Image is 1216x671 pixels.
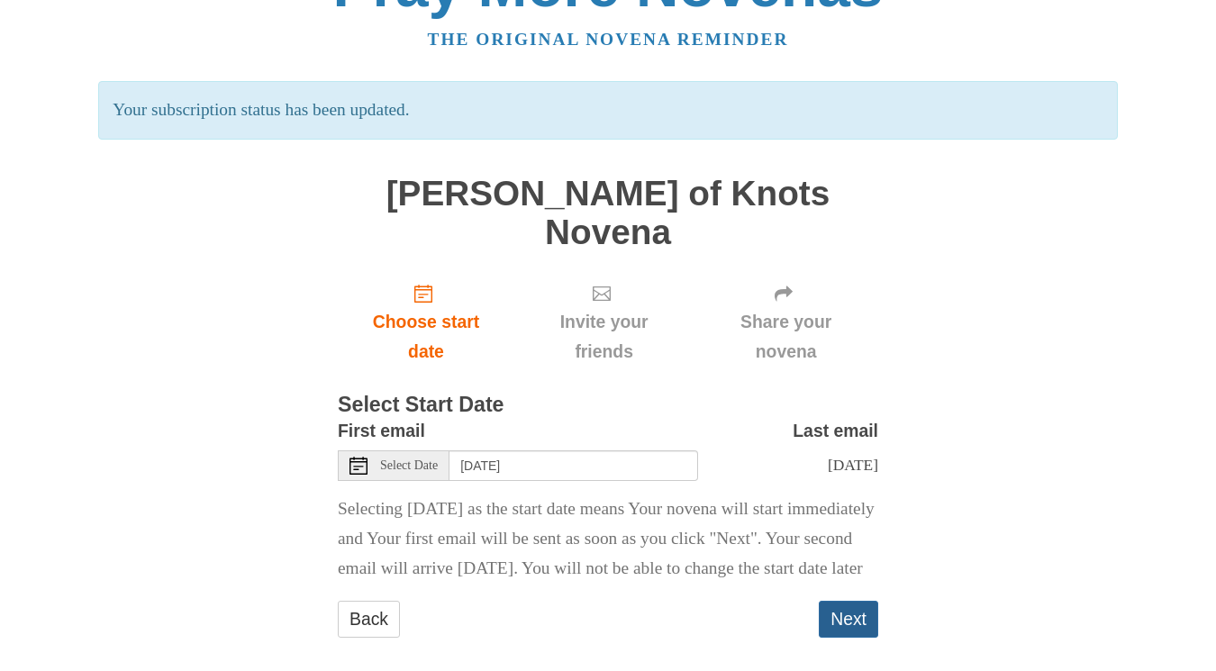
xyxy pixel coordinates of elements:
h1: [PERSON_NAME] of Knots Novena [338,175,878,251]
div: Click "Next" to confirm your start date first. [514,269,694,376]
a: Back [338,601,400,638]
a: Choose start date [338,269,514,376]
span: Choose start date [356,307,496,367]
p: Selecting [DATE] as the start date means Your novena will start immediately and Your first email ... [338,494,878,584]
input: Use the arrow keys to pick a date [449,450,698,481]
span: Share your novena [712,307,860,367]
span: Invite your friends [532,307,676,367]
span: Select Date [380,459,438,472]
div: Click "Next" to confirm your start date first. [694,269,878,376]
label: Last email [793,416,878,446]
p: Your subscription status has been updated. [98,81,1117,140]
button: Next [819,601,878,638]
h3: Select Start Date [338,394,878,417]
a: The original novena reminder [428,30,789,49]
span: [DATE] [828,456,878,474]
label: First email [338,416,425,446]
